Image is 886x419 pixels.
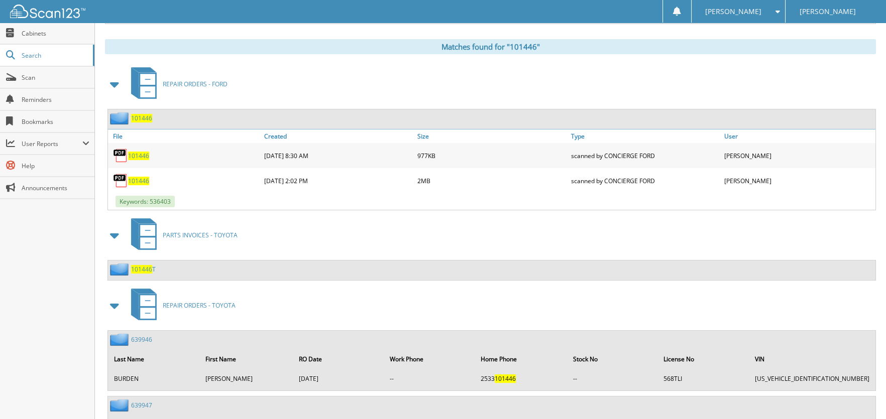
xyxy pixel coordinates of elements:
[495,374,516,383] span: 101446
[110,399,131,411] img: folder2.png
[385,370,475,387] td: --
[105,39,876,54] div: Matches found for "101446"
[293,349,383,369] th: RO Date
[22,184,89,192] span: Announcements
[131,114,152,122] a: 101446
[22,95,89,104] span: Reminders
[476,349,567,369] th: Home Phone
[750,370,874,387] td: [US_VEHICLE_IDENTIFICATION_NUMBER]
[200,370,292,387] td: [PERSON_NAME]
[22,51,88,60] span: Search
[568,349,658,369] th: Stock No
[131,401,152,409] a: 639947
[385,349,475,369] th: Work Phone
[110,333,131,346] img: folder2.png
[128,152,149,160] a: 101446
[22,162,89,170] span: Help
[125,64,228,104] a: REPAIR ORDERS - FORD
[131,335,152,344] a: 639946
[22,73,89,82] span: Scan
[293,370,383,387] td: [DATE]
[108,129,262,143] a: File
[113,173,128,188] img: PDF.png
[10,5,85,18] img: scan123-logo-white.svg
[22,117,89,126] span: Bookmarks
[22,139,82,148] span: User Reports
[125,286,236,325] a: REPAIR ORDERS - TOYOTA
[569,171,722,191] div: scanned by CONCIERGE FORD
[131,265,152,273] span: 101446
[128,177,149,185] a: 101446
[569,129,722,143] a: Type
[722,146,875,166] div: [PERSON_NAME]
[415,146,569,166] div: 977KB
[569,146,722,166] div: scanned by CONCIERGE FORD
[658,349,749,369] th: License No
[722,171,875,191] div: [PERSON_NAME]
[110,112,131,124] img: folder2.png
[705,9,761,15] span: [PERSON_NAME]
[722,129,875,143] a: User
[131,265,156,273] a: 101446T
[658,370,749,387] td: 568TLI
[125,215,238,255] a: PARTS INVOICES - TOYOTA
[163,301,236,310] span: REPAIR ORDERS - TOYOTA
[110,263,131,275] img: folder2.png
[836,371,886,419] iframe: Chat Widget
[750,349,874,369] th: VIN
[568,370,658,387] td: --
[200,349,292,369] th: First Name
[476,370,567,387] td: 2533
[262,146,415,166] div: [DATE] 8:30 AM
[262,129,415,143] a: Created
[109,370,199,387] td: BURDEN
[415,129,569,143] a: Size
[800,9,856,15] span: [PERSON_NAME]
[22,29,89,38] span: Cabinets
[415,171,569,191] div: 2MB
[163,231,238,239] span: PARTS INVOICES - TOYOTA
[113,148,128,163] img: PDF.png
[109,349,199,369] th: Last Name
[262,171,415,191] div: [DATE] 2:02 PM
[116,196,175,207] span: Keywords: 536403
[163,80,228,88] span: REPAIR ORDERS - FORD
